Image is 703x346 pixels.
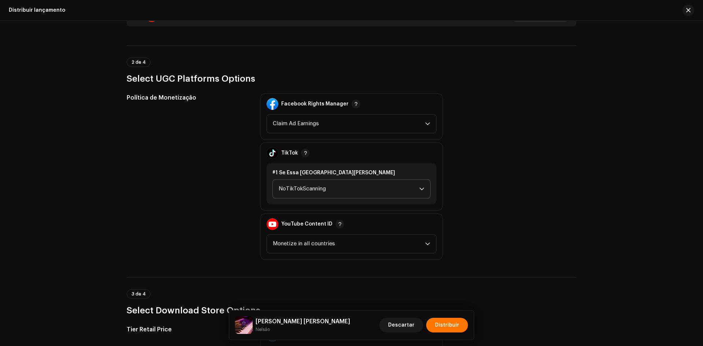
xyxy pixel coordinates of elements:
[127,73,576,85] h3: Select UGC Platforms Options
[256,317,350,326] h5: Se Essa Rua Fosse Minha
[426,318,468,332] button: Distribuir
[256,326,350,333] small: Se Essa Rua Fosse Minha
[379,318,423,332] button: Descartar
[131,292,146,296] span: 3 de 4
[281,150,298,156] div: TikTok
[273,115,425,133] span: Claim Ad Earnings
[281,101,349,107] div: Facebook Rights Manager
[131,60,146,64] span: 2 de 4
[279,180,419,198] span: NoTikTokScanning
[419,180,424,198] div: dropdown trigger
[425,115,430,133] div: dropdown trigger
[425,235,430,253] div: dropdown trigger
[235,316,253,334] img: 5828592a-81c3-4995-ac74-2c2e067e3058
[127,325,249,334] h5: Tier Retail Price
[388,318,414,332] span: Descartar
[272,169,431,176] div: #1 Se Essa [GEOGRAPHIC_DATA][PERSON_NAME]
[127,93,249,102] h5: Política de Monetização
[127,305,576,316] h3: Select Download Store Options
[9,7,65,13] div: Distribuir lançamento
[435,318,459,332] span: Distribuir
[281,221,332,227] div: YouTube Content ID
[273,235,425,253] span: Monetize in all countries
